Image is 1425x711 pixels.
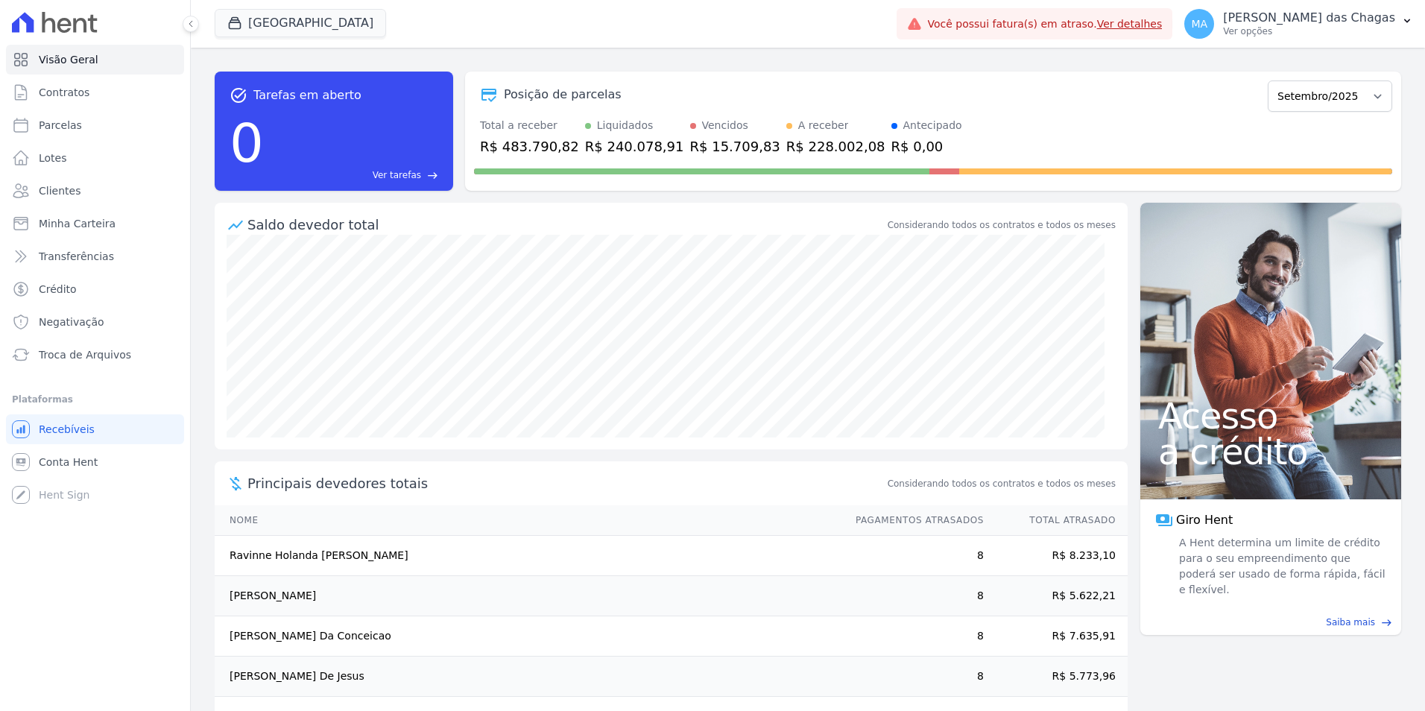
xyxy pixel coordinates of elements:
a: Visão Geral [6,45,184,75]
button: [GEOGRAPHIC_DATA] [215,9,386,37]
span: east [427,170,438,181]
th: Pagamentos Atrasados [841,505,985,536]
a: Transferências [6,241,184,271]
a: Ver tarefas east [270,168,438,182]
td: 8 [841,576,985,616]
a: Contratos [6,78,184,107]
a: Conta Hent [6,447,184,477]
span: A Hent determina um limite de crédito para o seu empreendimento que poderá ser usado de forma ráp... [1176,535,1386,598]
td: 8 [841,536,985,576]
a: Crédito [6,274,184,304]
span: Considerando todos os contratos e todos os meses [888,477,1116,490]
div: R$ 240.078,91 [585,136,684,157]
div: 0 [230,104,264,182]
div: Considerando todos os contratos e todos os meses [888,218,1116,232]
td: [PERSON_NAME] De Jesus [215,657,841,697]
span: Crédito [39,282,77,297]
span: Giro Hent [1176,511,1233,529]
span: Transferências [39,249,114,264]
span: Tarefas em aberto [253,86,361,104]
span: MA [1191,19,1207,29]
a: Troca de Arquivos [6,340,184,370]
span: Minha Carteira [39,216,116,231]
div: Liquidados [597,118,654,133]
span: east [1381,617,1392,628]
th: Total Atrasado [985,505,1128,536]
span: Troca de Arquivos [39,347,131,362]
a: Saiba mais east [1149,616,1392,629]
button: MA [PERSON_NAME] das Chagas Ver opções [1172,3,1425,45]
div: Vencidos [702,118,748,133]
td: Ravinne Holanda [PERSON_NAME] [215,536,841,576]
div: R$ 0,00 [891,136,962,157]
a: Clientes [6,176,184,206]
td: R$ 8.233,10 [985,536,1128,576]
span: Ver tarefas [373,168,421,182]
span: Lotes [39,151,67,165]
a: Lotes [6,143,184,173]
span: Parcelas [39,118,82,133]
span: Você possui fatura(s) em atraso. [928,16,1163,32]
span: a crédito [1158,434,1383,470]
td: 8 [841,657,985,697]
td: [PERSON_NAME] [215,576,841,616]
a: Negativação [6,307,184,337]
span: task_alt [230,86,247,104]
td: R$ 7.635,91 [985,616,1128,657]
p: [PERSON_NAME] das Chagas [1223,10,1395,25]
div: Saldo devedor total [247,215,885,235]
div: Posição de parcelas [504,86,622,104]
td: 8 [841,616,985,657]
p: Ver opções [1223,25,1395,37]
a: Recebíveis [6,414,184,444]
span: Saiba mais [1326,616,1375,629]
span: Conta Hent [39,455,98,470]
a: Minha Carteira [6,209,184,238]
td: R$ 5.773,96 [985,657,1128,697]
div: R$ 228.002,08 [786,136,885,157]
a: Parcelas [6,110,184,140]
th: Nome [215,505,841,536]
span: Recebíveis [39,422,95,437]
a: Ver detalhes [1097,18,1163,30]
span: Clientes [39,183,80,198]
div: R$ 483.790,82 [480,136,579,157]
span: Principais devedores totais [247,473,885,493]
div: Antecipado [903,118,962,133]
div: A receber [798,118,849,133]
td: [PERSON_NAME] Da Conceicao [215,616,841,657]
span: Negativação [39,315,104,329]
td: R$ 5.622,21 [985,576,1128,616]
div: R$ 15.709,83 [690,136,780,157]
div: Plataformas [12,391,178,408]
span: Acesso [1158,398,1383,434]
span: Visão Geral [39,52,98,67]
span: Contratos [39,85,89,100]
div: Total a receber [480,118,579,133]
